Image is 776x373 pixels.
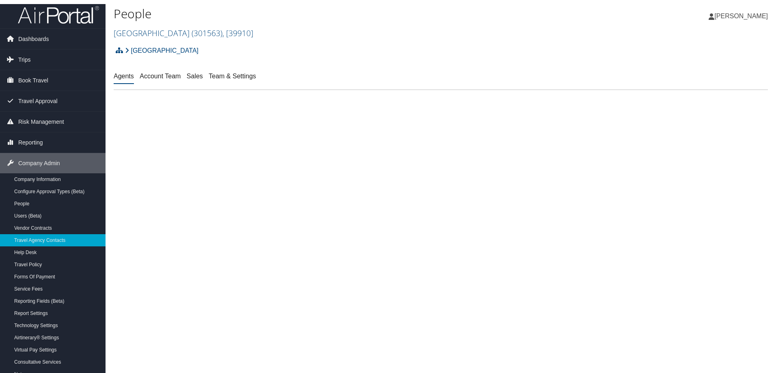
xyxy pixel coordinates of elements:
[18,153,60,173] span: Company Admin
[187,73,203,80] a: Sales
[18,112,64,132] span: Risk Management
[18,132,43,153] span: Reporting
[140,73,181,80] a: Account Team
[18,5,99,24] img: airportal-logo.png
[114,28,253,39] a: [GEOGRAPHIC_DATA]
[114,5,550,22] h1: People
[209,73,256,80] a: Team & Settings
[714,13,768,19] span: [PERSON_NAME]
[222,28,253,39] span: , [ 39910 ]
[125,43,198,59] a: [GEOGRAPHIC_DATA]
[18,50,31,70] span: Trips
[192,28,222,39] span: ( 301563 )
[18,70,48,91] span: Book Travel
[709,4,776,28] a: [PERSON_NAME]
[18,29,49,49] span: Dashboards
[114,73,134,80] a: Agents
[18,91,58,111] span: Travel Approval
